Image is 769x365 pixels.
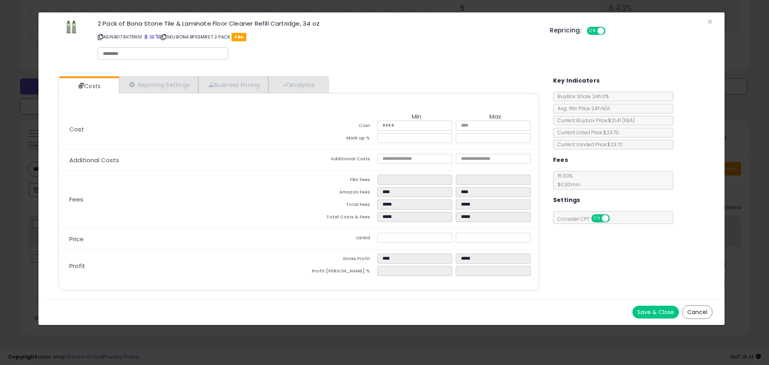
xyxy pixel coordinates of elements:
[553,155,568,165] h5: Fees
[604,28,617,34] span: OFF
[622,117,635,124] span: ( FBA )
[150,34,154,40] a: All offer listings
[198,77,268,93] a: Business Pricing
[550,27,582,34] h5: Repricing:
[144,34,148,40] a: BuyBox page
[377,113,456,121] th: Min
[299,212,377,224] td: Total Costs & Fees
[299,200,377,212] td: Total Fees
[554,172,580,188] span: 15.00 %
[232,33,246,41] span: FBA
[299,175,377,187] td: FBA Fees
[554,141,623,148] span: Current Landed Price: $23.70
[608,117,635,124] span: $21.41
[554,129,619,136] span: Current Listed Price: $23.70
[554,105,610,112] span: Avg. Win Price 24h: N/A
[59,20,83,34] img: 31krc9sqnlL._SL60_.jpg
[59,78,118,94] a: Costs
[299,133,377,145] td: Mark up %
[553,76,600,86] h5: Key Indicators
[155,34,160,40] a: Your listing only
[592,215,602,222] span: ON
[707,16,713,28] span: ×
[299,266,377,278] td: Profit [PERSON_NAME] %
[63,263,299,269] p: Profit
[456,113,534,121] th: Max
[299,187,377,200] td: Amazon Fees
[98,30,538,43] p: ASIN: B073H73N5F | SKU: BONA BPSSMRST 2 PACK
[98,20,538,26] h3: 2 Pack of Bona Stone Tile & Laminate Floor Cleaner Refill Cartridge, 34 oz
[632,306,679,319] button: Save & Close
[608,215,621,222] span: OFF
[554,181,580,188] span: $0.30 min
[63,126,299,133] p: Cost
[63,157,299,163] p: Additional Costs
[554,117,635,124] span: Current Buybox Price:
[588,28,598,34] span: ON
[63,196,299,203] p: Fees
[119,77,198,93] a: Repricing Settings
[299,154,377,166] td: Additional Costs
[554,216,620,222] span: Consider CPT:
[299,233,377,245] td: Listed
[299,121,377,133] td: Cost
[299,254,377,266] td: Gross Profit
[63,236,299,242] p: Price
[268,77,328,93] a: Analytics
[682,305,713,319] button: Cancel
[553,195,580,205] h5: Settings
[554,93,609,100] span: BuyBox Share 24h: 0%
